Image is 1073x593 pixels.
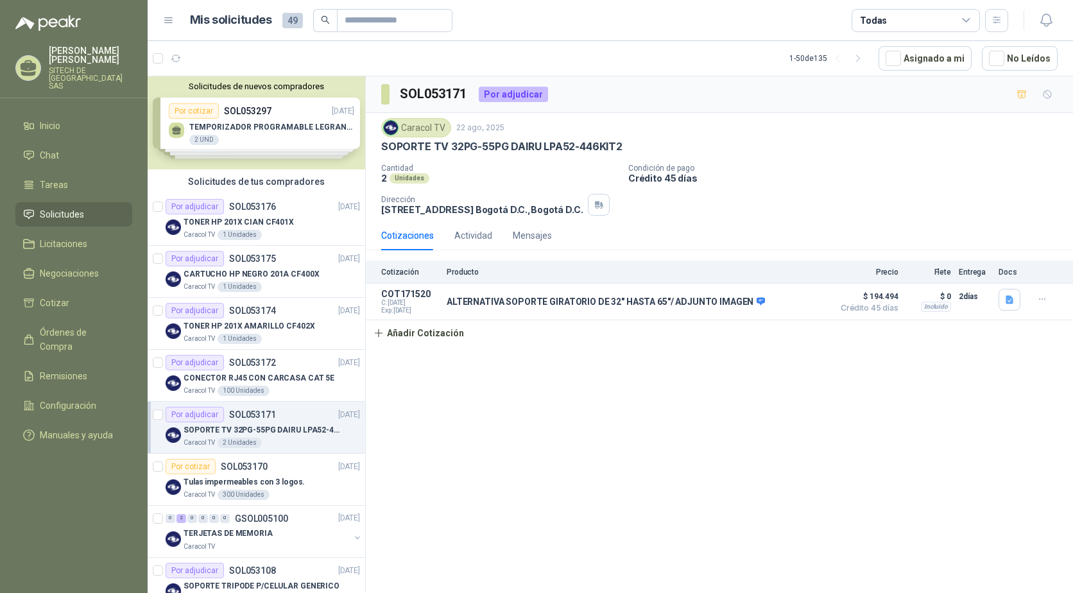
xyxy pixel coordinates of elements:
p: Caracol TV [184,386,215,396]
span: search [321,15,330,24]
img: Company Logo [166,323,181,339]
a: Cotizar [15,291,132,315]
div: Actividad [454,228,492,243]
div: Por adjudicar [166,251,224,266]
a: Por cotizarSOL053170[DATE] Company LogoTulas impermeables con 3 logos.Caracol TV300 Unidades [148,454,365,506]
button: No Leídos [982,46,1058,71]
p: Entrega [959,268,991,277]
div: Solicitudes de nuevos compradoresPor cotizarSOL053297[DATE] TEMPORIZADOR PROGRAMABLE LEGRAN/TAP-D... [148,76,365,169]
p: SOL053174 [229,306,276,315]
span: 49 [282,13,303,28]
a: Tareas [15,173,132,197]
p: GSOL005100 [235,514,288,523]
p: Caracol TV [184,490,215,500]
p: Crédito 45 días [628,173,1068,184]
p: Caracol TV [184,282,215,292]
div: Por adjudicar [166,303,224,318]
span: Solicitudes [40,207,84,221]
p: [DATE] [338,461,360,473]
p: COT171520 [381,289,439,299]
div: 0 [220,514,230,523]
span: Configuración [40,399,96,413]
button: Asignado a mi [879,46,972,71]
div: Solicitudes de tus compradores [148,169,365,194]
p: [DATE] [338,201,360,213]
span: Remisiones [40,369,87,383]
img: Company Logo [166,531,181,547]
p: Docs [999,268,1024,277]
p: Caracol TV [184,334,215,344]
p: Tulas impermeables con 3 logos. [184,476,305,488]
p: [DATE] [338,513,360,525]
div: 2 Unidades [218,438,262,448]
img: Company Logo [166,219,181,235]
p: ALTERNATIVA SOPORTE GIRATORIO DE 32" HASTA 65"/ ADJUNTO IMAGEN [447,296,765,308]
img: Logo peakr [15,15,81,31]
p: CONECTOR RJ45 CON CARCASA CAT 5E [184,372,334,384]
a: Por adjudicarSOL053172[DATE] Company LogoCONECTOR RJ45 CON CARCASA CAT 5ECaracol TV100 Unidades [148,350,365,402]
p: Caracol TV [184,230,215,240]
h3: SOL053171 [400,84,468,104]
p: SOL053175 [229,254,276,263]
a: Órdenes de Compra [15,320,132,359]
p: TERJETAS DE MEMORIA [184,528,273,540]
p: [DATE] [338,253,360,265]
p: 2 días [959,289,991,304]
p: SOL053171 [229,410,276,419]
p: Cotización [381,268,439,277]
div: Por cotizar [166,459,216,474]
span: Chat [40,148,59,162]
button: Solicitudes de nuevos compradores [153,82,360,91]
p: 2 [381,173,387,184]
a: Solicitudes [15,202,132,227]
p: SOL053176 [229,202,276,211]
div: Unidades [390,173,429,184]
a: Licitaciones [15,232,132,256]
div: Por adjudicar [166,563,224,578]
div: Por adjudicar [166,407,224,422]
div: 300 Unidades [218,490,270,500]
p: Dirección [381,195,583,204]
div: 100 Unidades [218,386,270,396]
p: TONER HP 201X AMARILLO CF402X [184,320,315,332]
p: Precio [834,268,898,277]
p: [DATE] [338,565,360,577]
div: Todas [860,13,887,28]
div: Por adjudicar [166,199,224,214]
p: SOPORTE TV 32PG-55PG DAIRU LPA52-446KIT2 [381,140,622,153]
p: SOPORTE TRIPODE P/CELULAR GENERICO [184,580,339,592]
p: Caracol TV [184,438,215,448]
p: [PERSON_NAME] [PERSON_NAME] [49,46,132,64]
img: Company Logo [166,375,181,391]
a: 0 2 0 0 0 0 GSOL005100[DATE] Company LogoTERJETAS DE MEMORIACaracol TV [166,511,363,552]
a: Por adjudicarSOL053171[DATE] Company LogoSOPORTE TV 32PG-55PG DAIRU LPA52-446KIT2Caracol TV2 Unid... [148,402,365,454]
span: Licitaciones [40,237,87,251]
span: Negociaciones [40,266,99,280]
span: Exp: [DATE] [381,307,439,314]
div: 1 - 50 de 135 [789,48,868,69]
p: SOL053108 [229,566,276,575]
p: Producto [447,268,827,277]
img: Company Logo [166,479,181,495]
button: Añadir Cotización [366,320,471,346]
h1: Mis solicitudes [190,11,272,30]
a: Por adjudicarSOL053174[DATE] Company LogoTONER HP 201X AMARILLO CF402XCaracol TV1 Unidades [148,298,365,350]
img: Company Logo [384,121,398,135]
p: $ 0 [906,289,951,304]
a: Manuales y ayuda [15,423,132,447]
p: Cantidad [381,164,618,173]
div: 1 Unidades [218,334,262,344]
a: Negociaciones [15,261,132,286]
span: Tareas [40,178,68,192]
div: 0 [198,514,208,523]
div: 0 [209,514,219,523]
p: SOL053172 [229,358,276,367]
div: 0 [187,514,197,523]
div: Por adjudicar [479,87,548,102]
div: Cotizaciones [381,228,434,243]
img: Company Logo [166,427,181,443]
a: Remisiones [15,364,132,388]
a: Por adjudicarSOL053175[DATE] Company LogoCARTUCHO HP NEGRO 201A CF400XCaracol TV1 Unidades [148,246,365,298]
img: Company Logo [166,271,181,287]
span: Crédito 45 días [834,304,898,312]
